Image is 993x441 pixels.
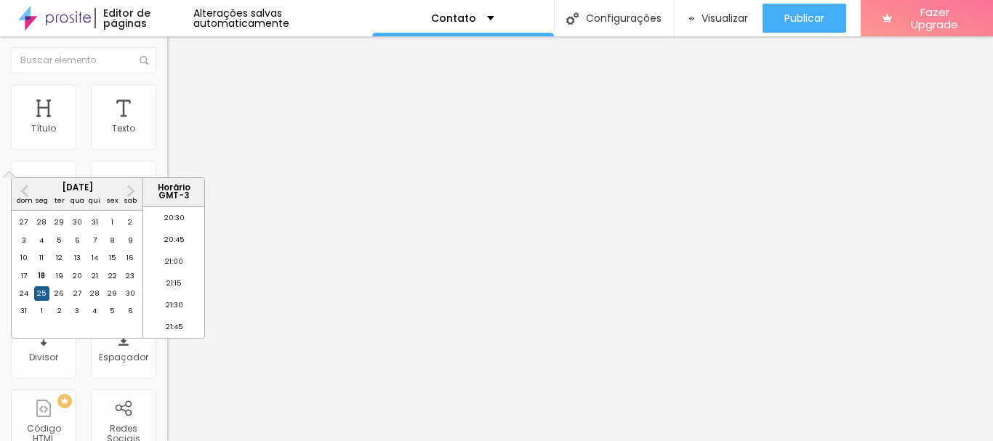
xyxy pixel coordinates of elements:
img: Icone [140,56,148,65]
li: 21:30 [143,298,205,320]
button: Previous Month [13,179,36,203]
div: Choose sábado, 16 de agosto de 2025 [123,251,137,265]
div: Texto [112,124,135,134]
div: Choose quarta-feira, 3 de setembro de 2025 [70,304,84,318]
div: Choose sábado, 30 de agosto de 2025 [123,286,137,301]
div: Choose quinta-feira, 4 de setembro de 2025 [87,304,102,318]
img: view-1.svg [689,12,695,25]
div: Título [31,124,56,134]
div: Choose domingo, 31 de agosto de 2025 [17,304,31,318]
li: 21:15 [143,276,205,298]
div: ter [52,193,67,208]
div: Choose quarta-feira, 6 de agosto de 2025 [70,233,84,248]
div: Choose sexta-feira, 29 de agosto de 2025 [105,286,120,301]
div: Choose terça-feira, 5 de agosto de 2025 [52,233,67,248]
div: Choose segunda-feira, 11 de agosto de 2025 [34,251,49,265]
span: Fazer Upgrade [898,6,971,31]
div: [DATE] [12,184,142,192]
div: Choose segunda-feira, 25 de agosto de 2025 [34,286,49,301]
button: Next Month [119,179,142,203]
button: Visualizar [675,4,763,33]
div: Choose sexta-feira, 5 de setembro de 2025 [105,304,120,318]
div: Choose segunda-feira, 28 de julho de 2025 [34,215,49,230]
div: Choose quarta-feira, 27 de agosto de 2025 [70,286,84,301]
div: Choose terça-feira, 29 de julho de 2025 [52,215,67,230]
button: Publicar [763,4,846,33]
li: 20:45 [143,232,205,254]
div: qui [87,193,102,208]
div: Choose domingo, 10 de agosto de 2025 [17,251,31,265]
p: GMT -3 [147,192,201,200]
img: Icone [566,12,579,25]
div: Choose quarta-feira, 30 de julho de 2025 [70,215,84,230]
div: Choose quarta-feira, 13 de agosto de 2025 [70,251,84,265]
span: Visualizar [701,12,748,24]
div: Choose segunda-feira, 1 de setembro de 2025 [34,304,49,318]
li: 20:30 [143,211,205,232]
div: qua [70,193,84,208]
div: seg [34,193,49,208]
div: Choose quarta-feira, 20 de agosto de 2025 [70,269,84,283]
div: Choose domingo, 27 de julho de 2025 [17,215,31,230]
li: 21:45 [143,320,205,341]
span: Publicar [784,12,824,24]
div: Choose sexta-feira, 8 de agosto de 2025 [105,233,120,248]
div: month 2025-08 [15,214,140,320]
div: Choose segunda-feira, 18 de agosto de 2025 [34,269,49,283]
div: sex [105,193,120,208]
div: Choose sábado, 9 de agosto de 2025 [123,233,137,248]
div: Choose quinta-feira, 7 de agosto de 2025 [87,233,102,248]
div: Choose sábado, 2 de agosto de 2025 [123,215,137,230]
div: Choose terça-feira, 19 de agosto de 2025 [52,269,67,283]
div: Choose sábado, 23 de agosto de 2025 [123,269,137,283]
div: Divisor [29,352,58,363]
div: Choose quinta-feira, 14 de agosto de 2025 [87,251,102,265]
div: Choose domingo, 17 de agosto de 2025 [17,269,31,283]
div: Choose terça-feira, 12 de agosto de 2025 [52,251,67,265]
div: Choose quinta-feira, 21 de agosto de 2025 [87,269,102,283]
div: Choose quinta-feira, 31 de julho de 2025 [87,215,102,230]
div: Choose domingo, 3 de agosto de 2025 [17,233,31,248]
div: Choose sábado, 6 de setembro de 2025 [123,304,137,318]
div: Choose terça-feira, 26 de agosto de 2025 [52,286,67,301]
p: Horário [147,184,201,192]
div: Choose sexta-feira, 15 de agosto de 2025 [105,251,120,265]
div: Editor de páginas [95,8,193,28]
div: Choose sexta-feira, 1 de agosto de 2025 [105,215,120,230]
div: Choose sexta-feira, 22 de agosto de 2025 [105,269,120,283]
div: Alterações salvas automaticamente [193,8,372,28]
input: Buscar elemento [11,47,156,73]
li: 21:00 [143,254,205,276]
div: Espaçador [99,352,148,363]
div: Choose segunda-feira, 4 de agosto de 2025 [34,233,49,248]
p: Contato [431,13,476,23]
div: Choose quinta-feira, 28 de agosto de 2025 [87,286,102,301]
div: Choose domingo, 24 de agosto de 2025 [17,286,31,301]
div: Choose terça-feira, 2 de setembro de 2025 [52,304,67,318]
